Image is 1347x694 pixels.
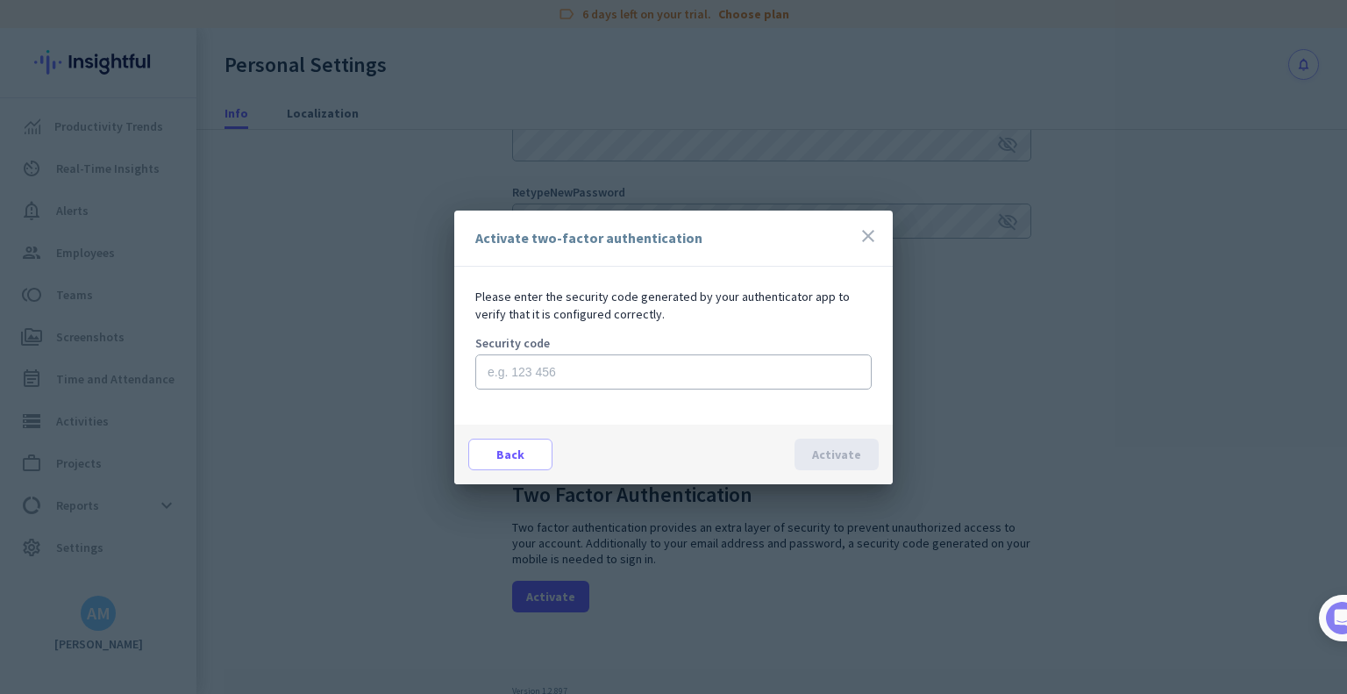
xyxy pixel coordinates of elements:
div: Security code [475,337,872,349]
div: Please enter the security code generated by your authenticator app to verify that it is configure... [475,288,872,323]
span: Back [496,446,524,463]
input: e.g. 123 456 [475,354,872,390]
div: Activate two-factor authentication [475,231,702,245]
i: close [858,225,879,247]
span: Activate [812,446,861,463]
button: Back [468,439,552,470]
button: Activate [795,439,879,470]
